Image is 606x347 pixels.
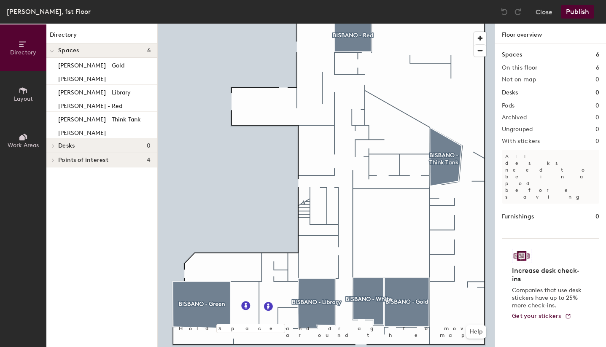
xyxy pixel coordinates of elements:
[596,50,599,59] h1: 6
[58,47,79,54] span: Spaces
[502,126,533,133] h2: Ungrouped
[502,114,527,121] h2: Archived
[502,102,514,109] h2: Pods
[7,6,91,17] div: [PERSON_NAME], 1st Floor
[502,50,522,59] h1: Spaces
[502,212,534,221] h1: Furnishings
[595,126,599,133] h2: 0
[147,157,151,164] span: 4
[595,212,599,221] h1: 0
[147,143,151,149] span: 0
[502,76,536,83] h2: Not on map
[595,102,599,109] h2: 0
[58,59,124,69] p: [PERSON_NAME] - Gold
[58,127,106,137] p: [PERSON_NAME]
[561,5,594,19] button: Publish
[595,88,599,97] h1: 0
[58,143,75,149] span: Desks
[502,65,538,71] h2: On this floor
[512,266,584,283] h4: Increase desk check-ins
[495,24,606,43] h1: Floor overview
[58,157,108,164] span: Points of interest
[514,8,522,16] img: Redo
[58,86,131,96] p: [PERSON_NAME] - Library
[536,5,552,19] button: Close
[596,65,599,71] h2: 6
[502,88,518,97] h1: Desks
[58,100,122,110] p: [PERSON_NAME] - Red
[512,249,531,263] img: Sticker logo
[595,114,599,121] h2: 0
[502,138,540,145] h2: With stickers
[512,312,561,320] span: Get your stickers
[58,73,106,83] p: [PERSON_NAME]
[14,95,33,102] span: Layout
[595,138,599,145] h2: 0
[502,150,599,204] p: All desks need to be in a pod before saving
[595,76,599,83] h2: 0
[500,8,509,16] img: Undo
[147,47,151,54] span: 6
[10,49,36,56] span: Directory
[58,113,141,123] p: [PERSON_NAME] - Think Tank
[512,287,584,309] p: Companies that use desk stickers have up to 25% more check-ins.
[466,325,486,339] button: Help
[8,142,39,149] span: Work Areas
[46,30,157,43] h1: Directory
[512,313,571,320] a: Get your stickers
